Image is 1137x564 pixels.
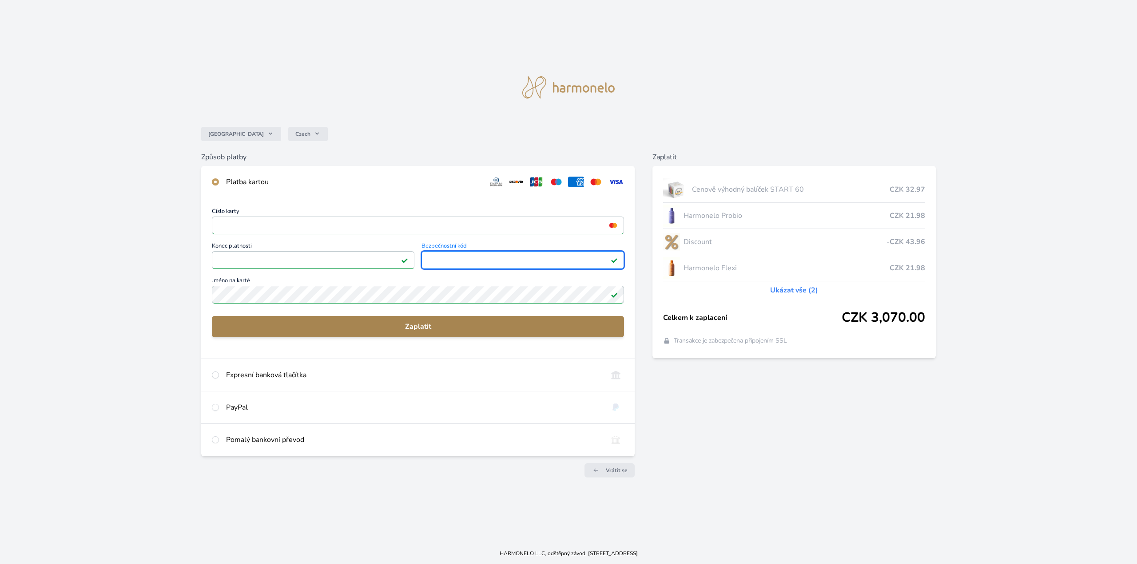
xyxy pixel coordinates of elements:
[201,152,635,162] h6: Způsob platby
[488,177,505,187] img: diners.svg
[588,177,604,187] img: mc.svg
[548,177,565,187] img: maestro.svg
[663,205,680,227] img: CLEAN_PROBIO_se_stinem_x-lo.jpg
[608,177,624,187] img: visa.svg
[295,130,310,138] span: Czech
[607,221,619,229] img: mc
[421,243,624,251] span: Bezpečnostní kód
[219,321,617,332] span: Zaplatit
[887,237,925,247] span: -CZK 43.96
[606,467,628,474] span: Vrátit se
[842,310,925,326] span: CZK 3,070.00
[663,312,841,323] span: Celkem k zaplacení
[226,370,600,380] div: Expresní banková tlačítka
[212,209,624,217] span: Číslo karty
[212,243,414,251] span: Konec platnosti
[216,219,620,232] iframe: Iframe pro číslo karty
[208,130,264,138] span: [GEOGRAPHIC_DATA]
[674,336,787,345] span: Transakce je zabezpečena připojením SSL
[890,210,925,221] span: CZK 21.98
[652,152,935,162] h6: Zaplatit
[608,434,624,445] img: bankTransfer_IBAN.svg
[212,316,624,337] button: Zaplatit
[890,263,925,273] span: CZK 21.98
[611,256,618,264] img: Platné pole
[226,177,481,187] div: Platba kartou
[212,286,624,304] input: Jméno na kartěPlatné pole
[201,127,281,141] button: [GEOGRAPHIC_DATA]
[684,210,889,221] span: Harmonelo Probio
[684,237,886,247] span: Discount
[663,231,680,253] img: discount-lo.png
[425,254,620,266] iframe: Iframe pro bezpečnostní kód
[692,184,890,195] span: Cenově výhodný balíček START 60
[568,177,584,187] img: amex.svg
[401,256,408,264] img: Platné pole
[608,402,624,413] img: paypal.svg
[508,177,525,187] img: discover.svg
[212,278,624,286] span: Jméno na kartě
[528,177,545,187] img: jcb.svg
[226,434,600,445] div: Pomalý bankovní převod
[522,76,615,99] img: logo.svg
[663,178,688,201] img: start.jpg
[608,370,624,380] img: onlineBanking_CZ.svg
[216,254,410,266] iframe: Iframe pro datum vypršení platnosti
[663,257,680,279] img: CLEAN_FLEXI_se_stinem_x-hi_(1)-lo.jpg
[611,291,618,298] img: Platné pole
[584,463,635,477] a: Vrátit se
[770,285,818,296] a: Ukázat vše (2)
[890,184,925,195] span: CZK 32.97
[288,127,328,141] button: Czech
[226,402,600,413] div: PayPal
[684,263,889,273] span: Harmonelo Flexi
